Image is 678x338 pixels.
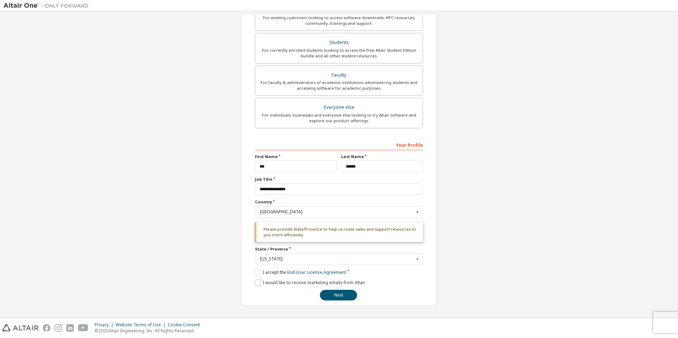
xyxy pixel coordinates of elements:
div: Please provide State/Province to help us route sales and support resources to you more efficiently. [255,222,423,242]
label: Country [255,199,423,205]
div: [GEOGRAPHIC_DATA] [260,210,414,214]
label: State / Province [255,246,423,252]
img: instagram.svg [55,324,62,332]
div: For existing customers looking to access software downloads, HPC resources, community, trainings ... [260,15,418,26]
div: Website Terms of Use [116,322,168,328]
p: © 2025 Altair Engineering, Inc. All Rights Reserved. [95,328,204,334]
label: Last Name [341,154,423,159]
a: End-User License Agreement [287,269,346,275]
div: For faculty & administrators of academic institutions administering students and accessing softwa... [260,80,418,91]
img: facebook.svg [43,324,50,332]
div: For currently enrolled students looking to access the free Altair Student Edition bundle and all ... [260,47,418,59]
div: Faculty [260,70,418,80]
button: Next [320,290,357,300]
div: Your Profile [255,139,423,150]
label: I accept the [255,269,346,275]
div: [US_STATE] [260,257,414,261]
img: altair_logo.svg [2,324,39,332]
img: youtube.svg [78,324,88,332]
img: Altair One [4,2,92,9]
div: Privacy [95,322,116,328]
img: linkedin.svg [66,324,74,332]
div: For individuals, businesses and everyone else looking to try Altair software and explore our prod... [260,112,418,124]
div: Cookie Consent [168,322,204,328]
label: I would like to receive marketing emails from Altair [255,280,365,286]
div: Everyone else [260,102,418,112]
label: First Name [255,154,337,159]
div: Students [260,38,418,47]
label: Job Title [255,176,423,182]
